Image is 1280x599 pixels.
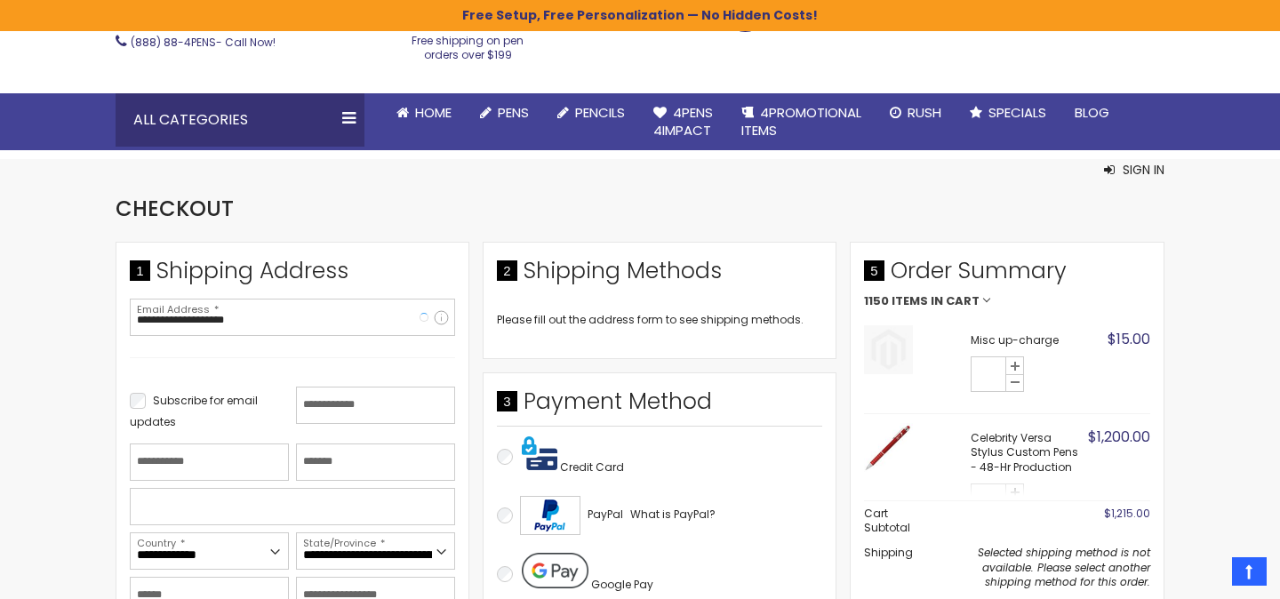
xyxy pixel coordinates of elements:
span: Credit Card [560,459,624,475]
a: (888) 88-4PENS [131,35,216,50]
span: $15.00 [1108,329,1150,349]
span: Home [415,103,452,122]
img: Acceptance Mark [520,496,580,535]
a: 4PROMOTIONALITEMS [727,93,876,151]
img: Misc up-charge [864,325,913,374]
span: - Call Now! [131,35,276,50]
span: Rush [908,103,941,122]
img: Pay with credit card [522,435,557,471]
th: Cart Subtotal [864,501,932,541]
span: Pencils [575,103,625,122]
span: Google Pay [591,577,653,592]
span: Blog [1075,103,1109,122]
strong: Misc up-charge [971,333,1089,347]
a: Pencils [543,93,639,132]
img: Pay with Google Pay [522,553,588,588]
img: Celebrity Metal Stylus Twist Pen - 48 HR-Red [864,423,913,472]
div: Shipping Address [130,256,455,295]
button: Sign In [1104,161,1164,179]
span: Subscribe for email updates [130,393,258,429]
span: Items in Cart [892,295,980,307]
span: Specials [988,103,1046,122]
span: $1,200.00 [1088,427,1150,447]
div: Free shipping on pen orders over $199 [394,27,543,62]
span: Checkout [116,194,234,223]
a: 4Pens4impact [639,93,727,151]
div: Shipping Methods [497,256,822,295]
div: All Categories [116,93,364,147]
a: Rush [876,93,956,132]
span: Order Summary [864,256,1150,295]
span: $1,215.00 [1104,506,1150,521]
span: Sign In [1123,161,1164,179]
span: Pens [498,103,529,122]
span: Shipping [864,545,913,560]
div: Please fill out the address form to see shipping methods. [497,313,822,327]
span: 4PROMOTIONAL ITEMS [741,103,861,140]
div: Payment Method [497,387,822,426]
strong: Celebrity Versa Stylus Custom Pens - 48-Hr Production [971,431,1084,475]
a: Specials [956,93,1060,132]
a: Top [1232,557,1267,586]
span: Selected shipping method is not available. Please select another shipping method for this order. [978,545,1150,588]
span: What is PayPal? [630,507,716,522]
a: Home [382,93,466,132]
span: PayPal [588,507,623,522]
a: What is PayPal? [630,504,716,525]
a: Blog [1060,93,1124,132]
span: 1150 [864,295,889,307]
span: 4Pens 4impact [653,103,713,140]
a: Pens [466,93,543,132]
